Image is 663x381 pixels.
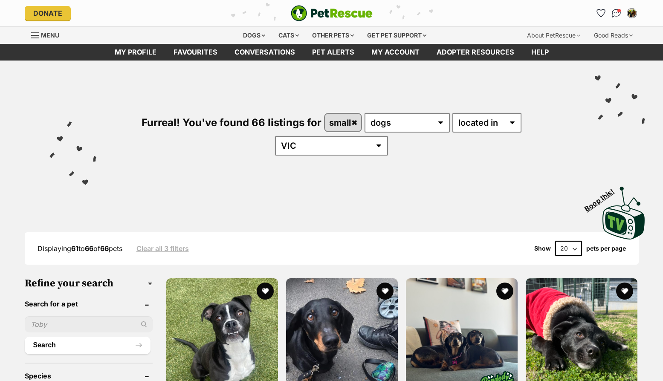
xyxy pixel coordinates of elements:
[617,283,634,300] button: favourite
[257,283,274,300] button: favourite
[25,337,151,354] button: Search
[31,27,65,42] a: Menu
[71,244,78,253] strong: 61
[594,6,639,20] ul: Account quick links
[41,32,59,39] span: Menu
[625,6,639,20] button: My account
[291,5,373,21] a: PetRescue
[165,44,226,61] a: Favourites
[363,44,428,61] a: My account
[25,6,71,20] a: Donate
[38,244,122,253] span: Displaying to of pets
[136,245,189,252] a: Clear all 3 filters
[628,9,636,17] img: Emma Ballan profile pic
[376,283,394,300] button: favourite
[610,6,623,20] a: Conversations
[226,44,304,61] a: conversations
[25,372,153,380] header: Species
[523,44,557,61] a: Help
[25,277,153,289] h3: Refine your search
[237,27,271,44] div: Dogs
[142,116,321,129] span: Furreal! You've found 66 listings for
[583,182,622,213] span: Boop this!
[25,300,153,308] header: Search for a pet
[100,244,109,253] strong: 66
[602,187,645,240] img: PetRescue TV logo
[306,27,360,44] div: Other pets
[361,27,432,44] div: Get pet support
[588,27,639,44] div: Good Reads
[85,244,93,253] strong: 66
[602,179,645,241] a: Boop this!
[521,27,586,44] div: About PetRescue
[304,44,363,61] a: Pet alerts
[594,6,608,20] a: Favourites
[534,245,551,252] span: Show
[291,5,373,21] img: logo-e224e6f780fb5917bec1dbf3a21bbac754714ae5b6737aabdf751b685950b380.svg
[25,316,153,332] input: Toby
[106,44,165,61] a: My profile
[428,44,523,61] a: Adopter resources
[325,114,361,131] a: small
[272,27,305,44] div: Cats
[496,283,513,300] button: favourite
[586,245,626,252] label: pets per page
[612,9,621,17] img: chat-41dd97257d64d25036548639549fe6c8038ab92f7586957e7f3b1b290dea8141.svg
